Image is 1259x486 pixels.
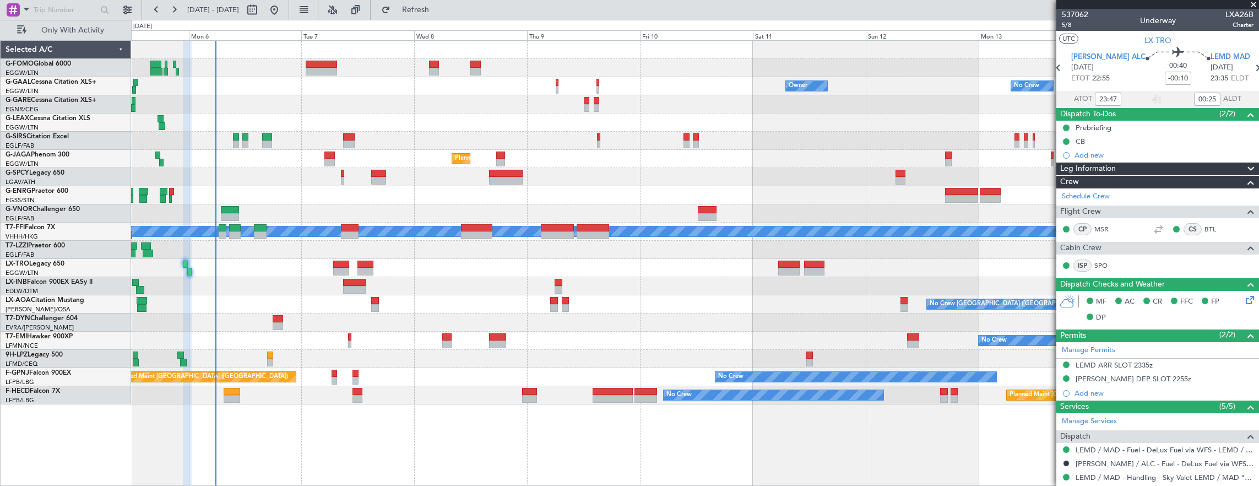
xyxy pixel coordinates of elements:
[6,342,38,350] a: LFMN/NCE
[1125,296,1135,307] span: AC
[6,188,68,195] a: G-ENRGPraetor 600
[6,352,28,358] span: 9H-LPZ
[6,315,78,322] a: T7-DYNChallenger 604
[527,30,640,40] div: Thu 9
[6,333,27,340] span: T7-EMI
[6,160,39,168] a: EGGW/LTN
[6,97,31,104] span: G-GARE
[6,224,25,231] span: T7-FFI
[1180,296,1193,307] span: FFC
[6,323,74,332] a: EVRA/[PERSON_NAME]
[789,78,807,94] div: Owner
[866,30,979,40] div: Sun 12
[455,150,628,167] div: Planned Maint [GEOGRAPHIC_DATA] ([GEOGRAPHIC_DATA])
[1073,260,1092,272] div: ISP
[1225,9,1253,20] span: LXA26B
[1071,62,1094,73] span: [DATE]
[1062,191,1110,202] a: Schedule Crew
[6,69,39,77] a: EGGW/LTN
[6,242,65,249] a: T7-LZZIPraetor 600
[1092,73,1110,84] span: 22:55
[1062,9,1088,20] span: 537062
[107,369,288,385] div: Unplanned Maint [GEOGRAPHIC_DATA] ([GEOGRAPHIC_DATA])
[1075,150,1253,160] div: Add new
[6,97,96,104] a: G-GARECessna Citation XLS+
[6,360,37,368] a: LFMD/CEQ
[1010,387,1183,403] div: Planned Maint [GEOGRAPHIC_DATA] ([GEOGRAPHIC_DATA])
[6,87,39,95] a: EGGW/LTN
[1076,137,1085,146] div: CB
[6,214,34,223] a: EGLF/FAB
[6,224,55,231] a: T7-FFIFalcon 7X
[979,30,1092,40] div: Mon 13
[1140,15,1176,26] div: Underway
[6,152,31,158] span: G-JAGA
[76,30,189,40] div: Sun 5
[6,370,71,376] a: F-GPNJFalcon 900EX
[6,370,29,376] span: F-GPNJ
[6,170,29,176] span: G-SPCY
[1094,224,1119,234] a: MSR
[6,170,64,176] a: G-SPCYLegacy 650
[1060,278,1165,291] span: Dispatch Checks and Weather
[6,233,38,241] a: VHHH/HKG
[1060,176,1079,188] span: Crew
[6,79,31,85] span: G-GAAL
[6,206,80,213] a: G-VNORChallenger 650
[718,369,744,385] div: No Crew
[1060,401,1089,413] span: Services
[6,242,28,249] span: T7-LZZI
[1231,73,1249,84] span: ELDT
[1194,93,1220,106] input: --:--
[1060,206,1101,218] span: Flight Crew
[1074,94,1092,105] span: ATOT
[6,196,35,204] a: EGSS/STN
[6,115,90,122] a: G-LEAXCessna Citation XLS
[1062,20,1088,30] span: 5/8
[1059,34,1078,44] button: UTC
[1219,329,1235,341] span: (2/2)
[1014,78,1039,94] div: No Crew
[1211,62,1233,73] span: [DATE]
[1096,312,1106,323] span: DP
[6,261,64,267] a: LX-TROLegacy 650
[1060,430,1090,443] span: Dispatch
[6,115,29,122] span: G-LEAX
[6,269,39,277] a: EGGW/LTN
[1076,473,1253,482] a: LEMD / MAD - Handling - Sky Valet LEMD / MAD **MY HANDLING**
[753,30,866,40] div: Sat 11
[6,396,34,404] a: LFPB/LBG
[301,30,414,40] div: Tue 7
[1169,61,1187,72] span: 00:40
[1060,108,1116,121] span: Dispatch To-Dos
[6,279,27,285] span: LX-INB
[189,30,302,40] div: Mon 6
[29,26,116,34] span: Only With Activity
[1211,296,1219,307] span: FP
[930,296,1088,312] div: No Crew [GEOGRAPHIC_DATA] ([GEOGRAPHIC_DATA])
[6,251,34,259] a: EGLF/FAB
[1060,163,1116,175] span: Leg Information
[6,178,35,186] a: LGAV/ATH
[1071,52,1146,63] span: [PERSON_NAME] ALC
[6,142,34,150] a: EGLF/FAB
[6,352,63,358] a: 9H-LPZLegacy 500
[1076,459,1253,468] a: [PERSON_NAME] / ALC - Fuel - DeLux Fuel via WFS - [GEOGRAPHIC_DATA] / RMU
[12,21,120,39] button: Only With Activity
[1219,108,1235,120] span: (2/2)
[1204,224,1229,234] a: BTL
[1060,242,1101,255] span: Cabin Crew
[1211,52,1250,63] span: LEMD MAD
[6,133,26,140] span: G-SIRS
[1094,261,1119,271] a: SPO
[6,388,60,395] a: F-HECDFalcon 7X
[6,61,71,67] a: G-FOMOGlobal 6000
[640,30,753,40] div: Fri 10
[1071,73,1089,84] span: ETOT
[6,388,30,395] span: F-HECD
[1076,123,1111,132] div: Prebriefing
[6,152,69,158] a: G-JAGAPhenom 300
[6,206,32,213] span: G-VNOR
[1076,360,1153,370] div: LEMD ARR SLOT 2335z
[1062,345,1115,356] a: Manage Permits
